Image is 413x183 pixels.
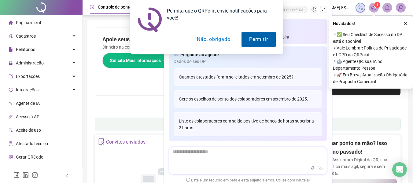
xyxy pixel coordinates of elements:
[16,168,47,173] span: Central de ajuda
[98,138,105,145] span: solution
[174,51,178,58] span: read
[106,137,146,147] div: Convites enviados
[9,88,13,92] span: sync
[13,172,20,178] span: facebook
[65,174,69,178] span: left
[23,172,29,178] span: linkedin
[174,90,322,108] div: Gere os espelhos de ponto dos colaboradores em setembro de 2025.
[180,51,219,58] span: Pergunte ao agente
[9,74,13,79] span: export
[16,141,48,146] span: Atestado técnico
[16,60,44,65] span: Administração
[309,165,316,172] button: thunderbolt
[242,32,275,47] button: Permitir
[9,141,13,146] span: solution
[16,87,39,92] span: Integrações
[392,162,407,177] div: Open Intercom Messenger
[333,58,409,71] span: ⚬ 🤖 Agente QR: sua IA no Departamento Pessoal
[186,178,190,182] span: exclamation-circle
[32,172,38,178] span: instagram
[9,155,13,159] span: qrcode
[174,68,322,86] div: Quantos atestados foram solicitados em setembro de 2025?
[16,74,40,79] span: Exportações
[174,112,322,136] div: Liste os colaboradores com saldo positivo de banco de horas superior a 2 horas.
[138,7,162,32] img: notification icon
[163,58,168,63] span: arrow-right
[174,58,322,65] span: Dados do seu DP
[319,156,397,177] p: Com a Assinatura Digital da QR, sua gestão fica mais ágil, segura e sem papelada.
[9,61,13,65] span: lock
[311,166,315,170] span: thunderbolt
[333,71,409,85] span: ⚬ 🚀 Em Breve, Atualização Obrigatória de Proposta Comercial
[16,101,40,106] span: Agente de IA
[16,114,41,119] span: Acesso à API
[317,165,324,172] button: send
[189,32,238,47] button: Não, obrigado
[16,128,41,133] span: Aceite de uso
[9,115,13,119] span: api
[162,7,276,21] div: Permita que o QRPoint envie notificações para você!
[102,53,175,68] button: Solicite Mais Informações
[110,57,161,64] span: Solicite Mais Informações
[319,139,397,156] h2: Assinar ponto na mão? Isso ficou no passado!
[16,155,43,159] span: Gerar QRCode
[9,128,13,132] span: audit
